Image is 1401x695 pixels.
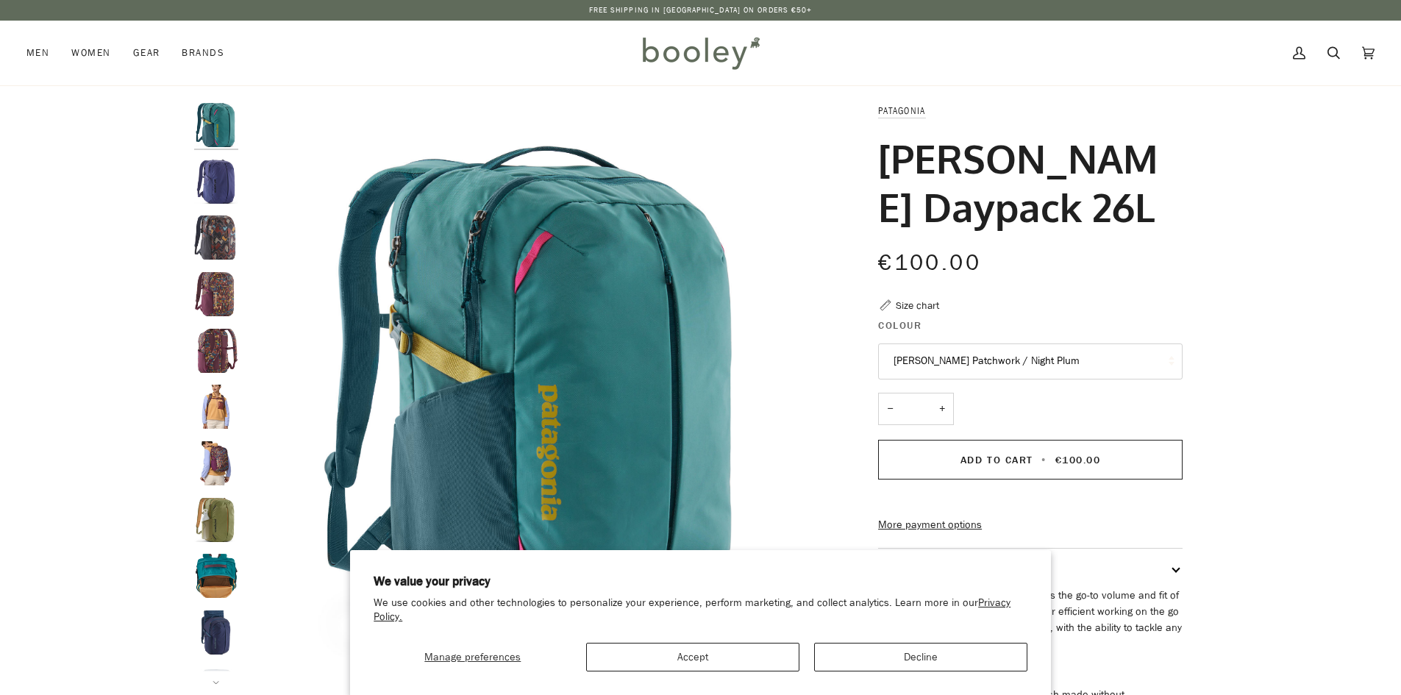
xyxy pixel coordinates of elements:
[374,574,1027,590] h2: We value your privacy
[171,21,235,85] a: Brands
[896,298,939,313] div: Size chart
[194,272,238,316] img: Patagonia Refugio Daypack 26L Fitz Roy Patchwork / Night Plum - Booley Galway
[878,134,1172,231] h1: [PERSON_NAME] Daypack 26L
[194,329,238,373] img: Patagonia Refugio Daypack 26L Fitz Roy Patchwork / Night Plum - Booley Galway
[878,393,954,426] input: Quantity
[60,21,121,85] a: Women
[194,215,238,260] img: Patagonia Refugio Daypack 26L Currents / Dulse Mauve - Booley Galway
[374,596,1027,624] p: We use cookies and other technologies to personalize your experience, perform marketing, and coll...
[878,549,1183,588] button: Description
[878,104,925,117] a: Patagonia
[878,393,902,426] button: −
[424,650,521,664] span: Manage preferences
[26,21,60,85] a: Men
[960,453,1033,467] span: Add to Cart
[1037,453,1051,467] span: •
[194,610,238,655] img: Patagonia Refugio Daypack 26L - Booley Galway
[930,393,954,426] button: +
[194,385,238,429] img: Patagonia Refugio Daypack 26L Fitz Roy Patchwork / Night Plum - Booley Galway
[589,4,813,16] p: Free Shipping in [GEOGRAPHIC_DATA] on Orders €50+
[814,643,1027,671] button: Decline
[374,596,1010,624] a: Privacy Policy.
[374,643,571,671] button: Manage preferences
[1055,453,1101,467] span: €100.00
[71,46,110,60] span: Women
[182,46,224,60] span: Brands
[878,248,981,278] span: €100.00
[133,46,160,60] span: Gear
[878,440,1183,480] button: Add to Cart • €100.00
[878,343,1183,379] button: [PERSON_NAME] Patchwork / Night Plum
[26,46,49,60] span: Men
[636,32,765,74] img: Booley
[122,21,171,85] a: Gear
[194,441,238,485] img: Patagonia Refugio Daypack 26L Fitz Roy Patchwork / Night Plum - Booley Galway
[878,318,921,333] span: Colour
[246,103,827,685] img: Patagonia Refugio Daypack 26L Wetland Blue - Booley Galway
[586,643,799,671] button: Accept
[878,517,1183,533] a: More payment options
[194,160,238,204] img: Patagonia Refugio Daypack 26L Solstice Purple - Booley Galway
[194,103,238,147] img: Patagonia Refugio Daypack 26L Wetland Blue - Booley Galway
[194,498,238,542] img: Patagonia Refugio Daypack 26L - Booley Galway
[194,554,238,598] img: Patagonia Refugio Daypack 26L - Booley Galway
